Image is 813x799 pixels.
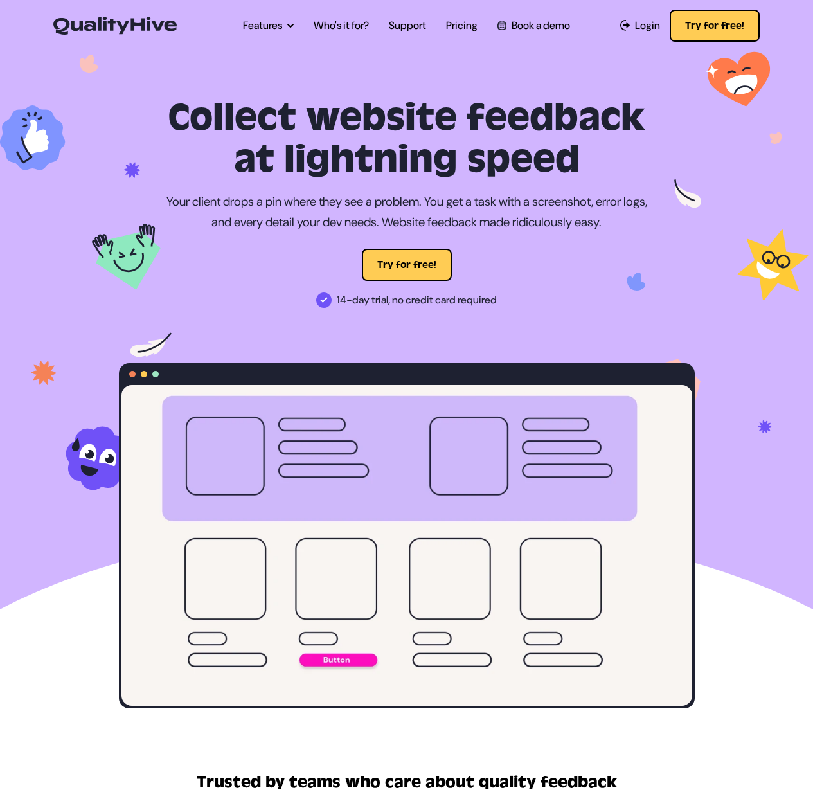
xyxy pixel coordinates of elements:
img: 14-day trial, no credit card required [316,292,332,308]
img: Book a QualityHive Demo [497,21,506,30]
span: Login [635,18,660,33]
button: Try for free! [670,10,760,42]
a: Features [243,18,294,33]
h2: Trusted by teams who care about quality feedback [197,770,617,795]
span: 14-day trial, no credit card required [337,290,497,310]
a: Book a demo [497,18,569,33]
img: QualityHive - Bug Tracking Tool [53,17,177,35]
h1: Collect website feedback at lightning speed [119,98,695,181]
a: Login [620,18,661,33]
p: Your client drops a pin where they see a problem. You get a task with a screenshot, error logs, a... [166,192,648,233]
button: Try for free! [362,249,452,281]
a: Pricing [446,18,478,33]
a: Support [389,18,426,33]
a: Who's it for? [314,18,369,33]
